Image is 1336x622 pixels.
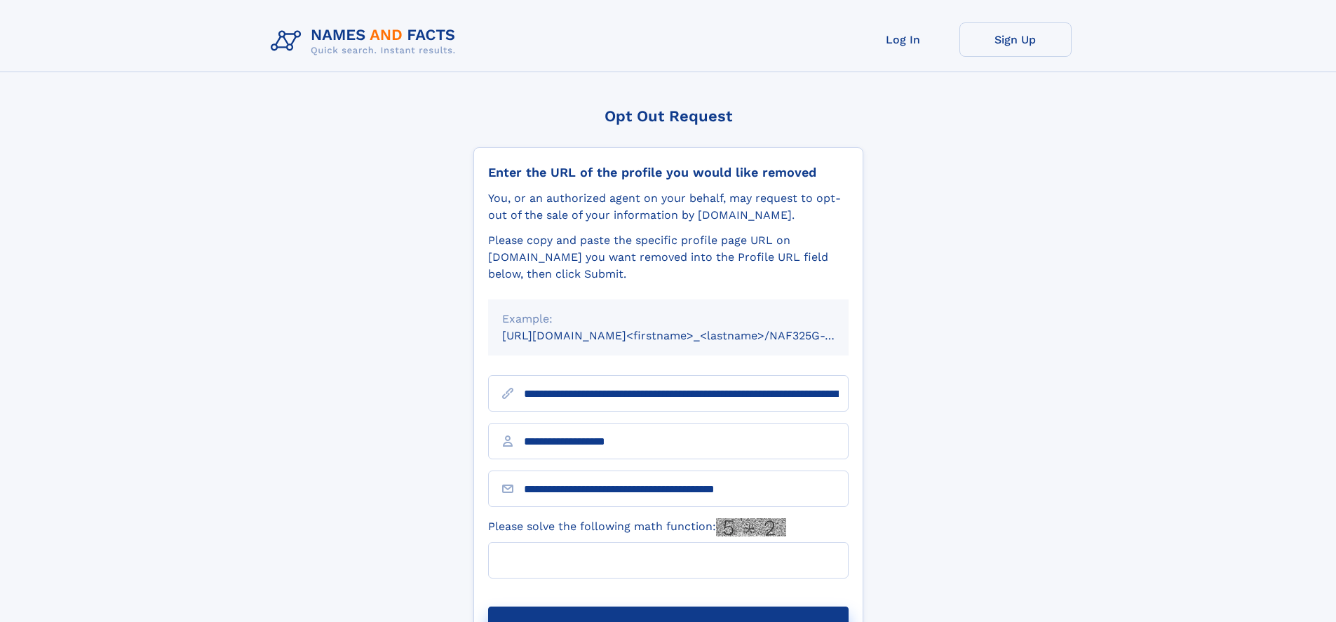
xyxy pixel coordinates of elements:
[488,190,849,224] div: You, or an authorized agent on your behalf, may request to opt-out of the sale of your informatio...
[502,311,835,327] div: Example:
[502,329,875,342] small: [URL][DOMAIN_NAME]<firstname>_<lastname>/NAF325G-xxxxxxxx
[488,518,786,536] label: Please solve the following math function:
[265,22,467,60] img: Logo Names and Facts
[847,22,959,57] a: Log In
[488,165,849,180] div: Enter the URL of the profile you would like removed
[488,232,849,283] div: Please copy and paste the specific profile page URL on [DOMAIN_NAME] you want removed into the Pr...
[473,107,863,125] div: Opt Out Request
[959,22,1072,57] a: Sign Up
